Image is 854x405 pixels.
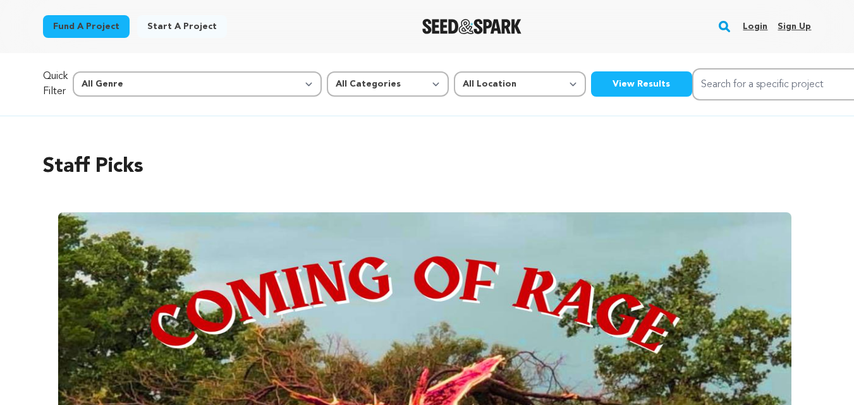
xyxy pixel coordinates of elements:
[137,15,227,38] a: Start a project
[43,152,812,182] h2: Staff Picks
[43,15,130,38] a: Fund a project
[43,69,68,99] p: Quick Filter
[422,19,522,34] a: Seed&Spark Homepage
[743,16,767,37] a: Login
[778,16,811,37] a: Sign up
[591,71,692,97] button: View Results
[422,19,522,34] img: Seed&Spark Logo Dark Mode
